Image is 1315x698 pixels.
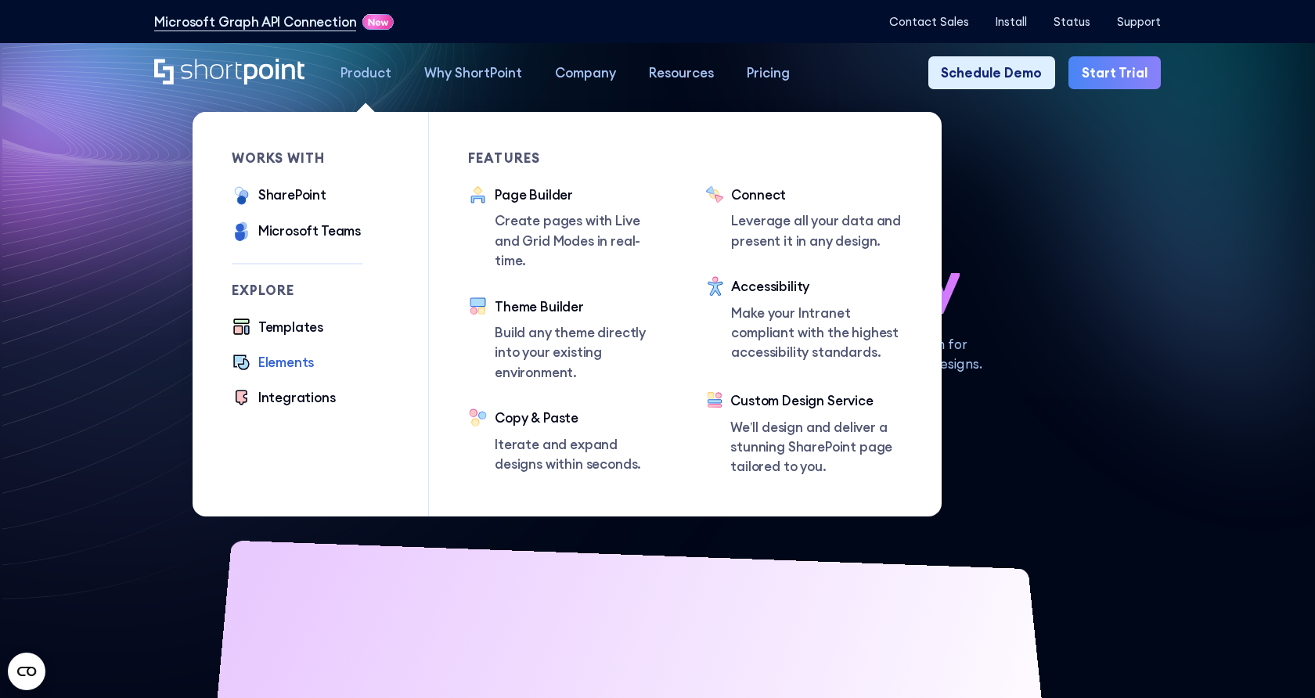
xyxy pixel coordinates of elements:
[495,322,665,382] p: Build any theme directly into your existing environment.
[154,59,307,87] a: Home
[468,152,665,165] div: Features
[468,297,665,382] a: Theme BuilderBuild any theme directly into your existing environment.
[730,56,806,89] a: Pricing
[495,434,665,473] p: Iterate and expand designs within seconds.
[731,303,902,362] p: Make your Intranet compliant with the highest accessibility standards.
[258,317,324,336] div: Templates
[424,63,522,82] div: Why ShortPoint
[731,276,902,296] div: Accessibility
[889,15,969,28] a: Contact Sales
[731,185,902,204] div: Connect
[232,284,362,297] div: Explore
[468,408,665,473] a: Copy & PasteIterate and expand designs within seconds.
[258,221,361,240] div: Microsoft Teams
[761,249,960,314] span: so easy
[8,653,45,690] button: Open CMP widget
[232,352,314,374] a: Elements
[468,185,665,270] a: Page BuilderCreate pages with Live and Grid Modes in real-time.
[495,185,665,204] div: Page Builder
[258,185,326,204] div: SharePoint
[408,56,539,89] a: Why ShortPoint
[258,387,336,407] div: Integrations
[495,210,665,270] p: Create pages with Live and Grid Modes in real-time.
[730,417,902,477] p: We’ll design and deliver a stunning SharePoint page tailored to you.
[555,63,616,82] div: Company
[1068,56,1161,89] a: Start Trial
[232,185,326,207] a: SharePoint
[324,56,408,89] a: Product
[258,352,315,372] div: Elements
[632,56,730,89] a: Resources
[705,185,902,250] a: ConnectLeverage all your data and present it in any design.
[232,387,336,409] a: Integrations
[495,297,665,316] div: Theme Builder
[995,15,1027,28] a: Install
[649,63,714,82] div: Resources
[731,210,902,250] p: Leverage all your data and present it in any design.
[154,12,356,31] a: Microsoft Graph API Connection
[232,221,361,243] a: Microsoft Teams
[232,317,323,339] a: Templates
[1117,15,1161,28] a: Support
[1237,623,1315,698] iframe: Chat Widget
[730,390,902,410] div: Custom Design Service
[705,276,902,364] a: AccessibilityMake your Intranet compliant with the highest accessibility standards.
[232,152,362,165] div: works with
[747,63,790,82] div: Pricing
[928,56,1056,89] a: Schedule Demo
[705,390,902,477] a: Custom Design ServiceWe’ll design and deliver a stunning SharePoint page tailored to you.
[1054,15,1090,28] a: Status
[154,184,1160,314] h1: SharePoint Design has never been
[495,408,665,427] div: Copy & Paste
[340,63,391,82] div: Product
[539,56,632,89] a: Company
